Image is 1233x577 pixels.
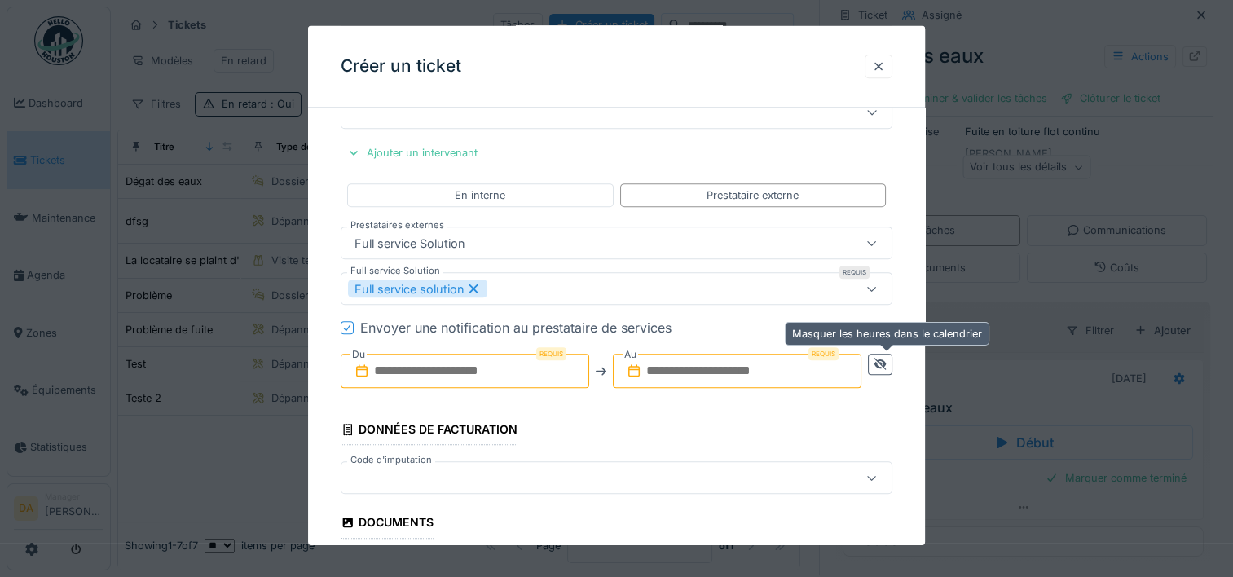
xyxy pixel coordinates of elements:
label: Code d'imputation [347,453,435,467]
label: Prestataires externes [347,218,447,232]
div: Full service Solution [348,234,472,252]
div: Requis [536,347,566,360]
div: Données de facturation [341,417,517,445]
div: Requis [839,266,870,279]
label: Full service Solution [347,264,443,278]
div: Prestataire externe [707,187,799,203]
div: En interne [455,187,505,203]
label: Du [350,346,367,363]
div: Requis [808,347,839,360]
div: Masquer les heures dans le calendrier [785,322,989,346]
div: Full service solution [348,280,487,297]
div: Documents [341,510,434,538]
label: Au [623,346,638,363]
h3: Créer un ticket [341,56,461,77]
div: Ajouter un intervenant [341,142,484,164]
div: Envoyer une notification au prestataire de services [360,318,672,337]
